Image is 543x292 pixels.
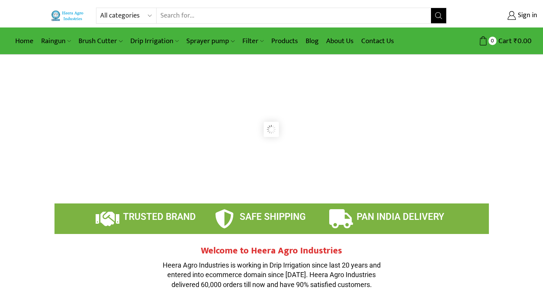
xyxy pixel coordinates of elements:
[157,245,386,257] h2: Welcome to Heera Agro Industries
[454,34,532,48] a: 0 Cart ₹0.00
[11,32,37,50] a: Home
[75,32,126,50] a: Brush Cutter
[37,32,75,50] a: Raingun
[431,8,446,23] button: Search button
[123,211,196,222] span: TRUSTED BRAND
[239,32,267,50] a: Filter
[267,32,302,50] a: Products
[514,35,532,47] bdi: 0.00
[302,32,322,50] a: Blog
[357,211,444,222] span: PAN INDIA DELIVERY
[489,37,497,45] span: 0
[357,32,398,50] a: Contact Us
[127,32,183,50] a: Drip Irrigation
[157,260,386,290] p: Heera Agro Industries is working in Drip Irrigation since last 20 years and entered into ecommerc...
[322,32,357,50] a: About Us
[514,35,517,47] span: ₹
[458,9,537,23] a: Sign in
[516,11,537,21] span: Sign in
[497,36,512,46] span: Cart
[183,32,238,50] a: Sprayer pump
[157,8,431,23] input: Search for...
[240,211,306,222] span: SAFE SHIPPING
